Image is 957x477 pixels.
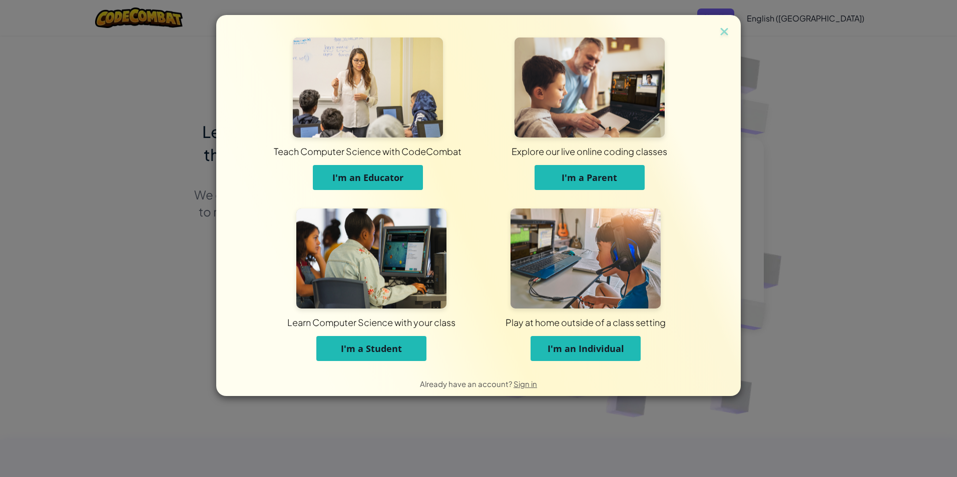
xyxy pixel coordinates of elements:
[316,336,426,361] button: I'm a Student
[339,316,832,328] div: Play at home outside of a class setting
[514,379,537,388] a: Sign in
[332,145,847,157] div: Explore our live online coding classes
[293,37,443,137] img: For Educators
[562,171,617,183] span: I'm a Parent
[531,336,641,361] button: I'm an Individual
[332,171,403,183] span: I'm an Educator
[420,379,514,388] span: Already have an account?
[511,208,661,308] img: For Individuals
[548,342,624,354] span: I'm an Individual
[515,37,665,137] img: For Parents
[341,342,402,354] span: I'm a Student
[313,165,423,190] button: I'm an Educator
[296,208,446,308] img: For Students
[718,25,731,40] img: close icon
[535,165,645,190] button: I'm a Parent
